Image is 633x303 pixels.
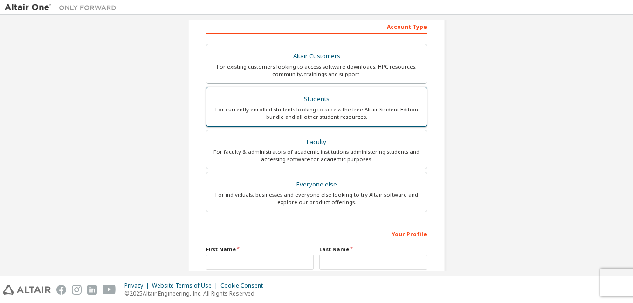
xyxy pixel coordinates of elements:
label: Last Name [319,246,427,253]
img: youtube.svg [103,285,116,295]
div: For currently enrolled students looking to access the free Altair Student Edition bundle and all ... [212,106,421,121]
div: Account Type [206,19,427,34]
img: Altair One [5,3,121,12]
div: Your Profile [206,226,427,241]
img: linkedin.svg [87,285,97,295]
div: Website Terms of Use [152,282,220,289]
label: First Name [206,246,314,253]
div: Everyone else [212,178,421,191]
div: For individuals, businesses and everyone else looking to try Altair software and explore our prod... [212,191,421,206]
img: instagram.svg [72,285,82,295]
div: Students [212,93,421,106]
p: © 2025 Altair Engineering, Inc. All Rights Reserved. [124,289,268,297]
div: Altair Customers [212,50,421,63]
div: For faculty & administrators of academic institutions administering students and accessing softwa... [212,148,421,163]
div: Privacy [124,282,152,289]
img: altair_logo.svg [3,285,51,295]
div: Cookie Consent [220,282,268,289]
div: For existing customers looking to access software downloads, HPC resources, community, trainings ... [212,63,421,78]
div: Faculty [212,136,421,149]
img: facebook.svg [56,285,66,295]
